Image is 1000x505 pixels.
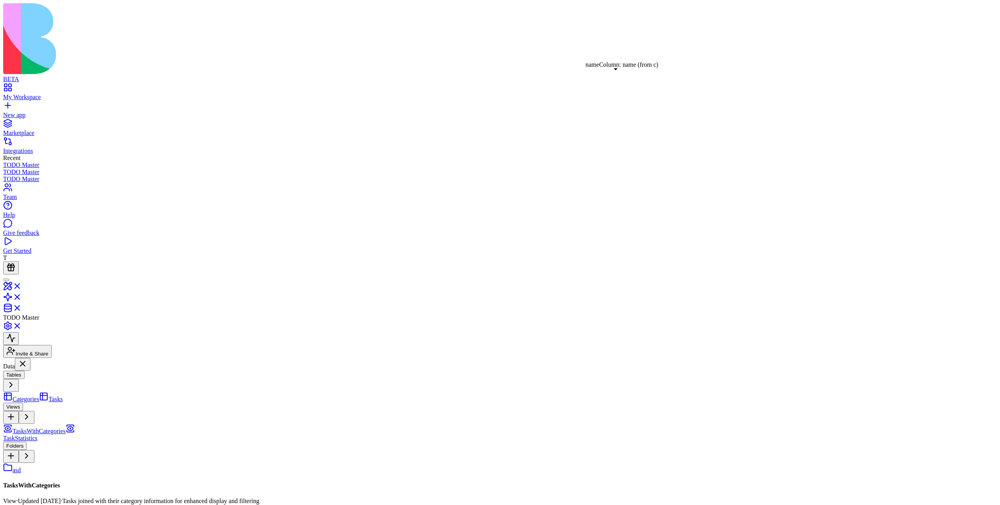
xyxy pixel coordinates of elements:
a: New app [3,105,997,119]
span: View [3,498,16,504]
span: Tasks [48,396,62,402]
div: My Workspace [3,94,997,101]
span: TasksWithCategories [12,428,66,434]
div: Help [3,212,997,219]
a: Give feedback [3,222,997,236]
span: Views [6,404,20,410]
button: Folders [3,442,27,450]
div: Give feedback [3,229,997,236]
a: My Workspace [3,87,997,101]
a: asd [3,467,21,473]
a: Tasks [39,396,62,402]
span: Folders [6,443,23,449]
div: New app [3,112,997,119]
span: name [586,61,599,68]
div: Team [3,194,997,201]
h4: TasksWithCategories [3,482,997,489]
div: BETA [3,76,997,83]
a: Marketplace [3,123,997,137]
button: Views [3,403,23,411]
span: Tables [6,372,21,378]
div: Get Started [3,247,997,254]
span: Tasks joined with their category information for enhanced display and filtering [62,498,259,504]
span: Column: name (from c) [599,61,659,68]
span: asd [12,467,21,473]
a: TODO Master [3,162,997,169]
a: TaskStatistics [3,428,75,441]
a: Help [3,204,997,219]
span: Data [3,363,15,370]
button: Invite & Share [3,345,52,358]
span: · [61,498,62,504]
span: · [16,498,18,504]
a: Get Started [3,240,997,254]
a: Team [3,187,997,201]
span: TaskStatistics [3,435,37,441]
a: Integrations [3,140,997,155]
span: TODO Master [3,314,39,321]
span: T [3,254,7,261]
img: logo [3,3,317,74]
span: Updated [DATE] [18,498,61,504]
a: TODO Master [3,169,997,176]
span: Recent [3,155,20,161]
div: Marketplace [3,130,997,137]
a: TasksWithCategories [3,428,66,434]
div: Integrations [3,148,997,155]
a: BETA [3,69,997,83]
a: TODO Master [3,176,997,183]
button: Tables [3,371,25,379]
a: Categories [3,396,39,402]
span: Categories [12,396,39,402]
